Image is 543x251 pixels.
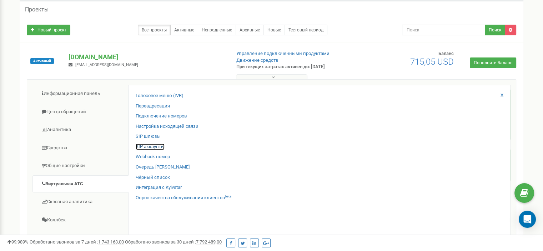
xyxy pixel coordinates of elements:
[32,139,129,157] a: Средства
[438,51,454,56] span: Баланс
[285,25,327,35] a: Тестовый период
[236,25,264,35] a: Архивные
[125,239,222,245] span: Обработано звонков за 30 дней :
[138,25,171,35] a: Все проекты
[236,57,278,63] a: Движение средств
[32,103,129,121] a: Центр обращений
[136,195,231,201] a: Опрос качества обслуживания клиентовbeta
[170,25,198,35] a: Активные
[27,25,70,35] a: Новый проект
[7,239,29,245] span: 99,989%
[136,174,170,181] a: Чёрный список
[263,25,285,35] a: Новые
[225,194,231,198] sup: beta
[485,25,505,35] button: Поиск
[75,62,138,67] span: [EMAIL_ADDRESS][DOMAIN_NAME]
[25,6,49,13] h5: Проекты
[32,193,129,211] a: Сквозная аналитика
[136,184,182,191] a: Интеграция с Kyivstar
[236,51,330,56] a: Управление подключенными продуктами
[32,211,129,229] a: Коллбек
[236,64,351,70] p: При текущих затратах активен до: [DATE]
[519,211,536,228] div: Open Intercom Messenger
[501,92,503,99] a: X
[136,123,198,130] a: Настройка исходящей связи
[32,85,129,102] a: Информационная панель
[30,58,54,64] span: Активный
[136,164,190,171] a: Очередь [PERSON_NAME]
[32,121,129,139] a: Аналитика
[136,133,161,140] a: SIP шлюзы
[32,175,129,193] a: Виртуальная АТС
[69,52,225,62] p: [DOMAIN_NAME]
[32,230,129,247] a: Настройки Ringostat Smart Phone
[136,154,170,160] a: Webhook номер
[136,103,170,110] a: Переадресация
[402,25,485,35] input: Поиск
[98,239,124,245] u: 1 743 163,00
[136,144,165,150] a: SIP аккаунты
[196,239,222,245] u: 7 792 489,00
[136,92,183,99] a: Голосовое меню (IVR)
[136,113,187,120] a: Подключение номеров
[410,57,454,67] span: 715,05 USD
[470,57,516,68] a: Пополнить баланс
[30,239,124,245] span: Обработано звонков за 7 дней :
[198,25,236,35] a: Непродленные
[32,157,129,175] a: Общие настройки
